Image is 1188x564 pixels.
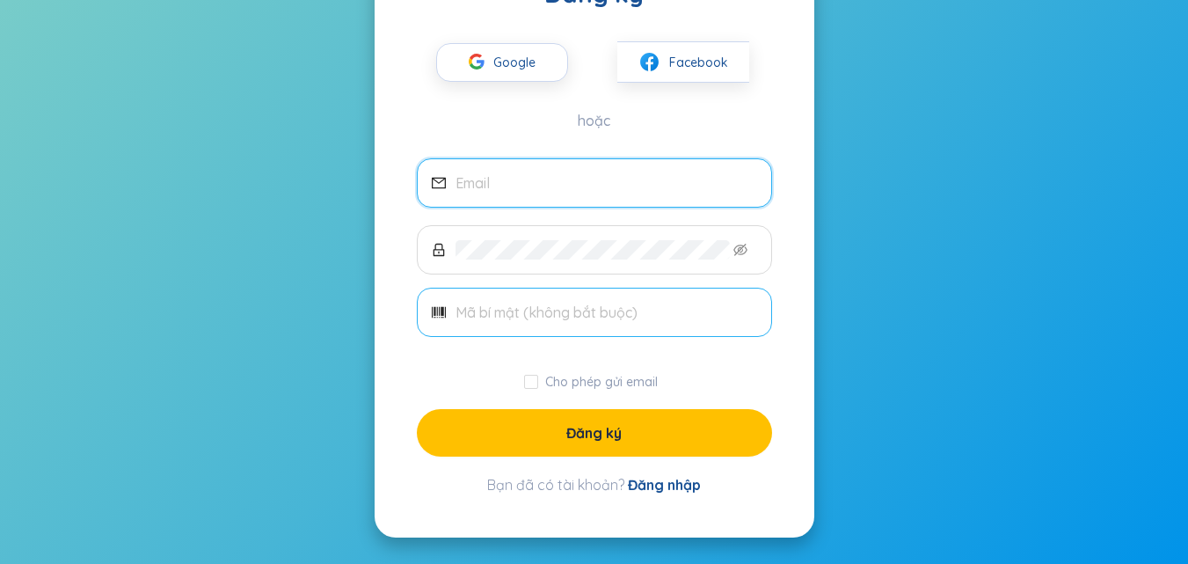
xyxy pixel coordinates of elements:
[456,173,757,193] input: Email
[566,423,622,443] span: Đăng ký
[669,53,728,72] span: Facebook
[432,305,446,319] span: barcode
[493,44,544,81] span: Google
[638,51,660,73] img: facebook
[617,41,749,83] button: facebookFacebook
[628,476,701,494] a: Đăng nhập
[417,474,772,495] div: Bạn đã có tài khoản?
[417,111,772,130] div: hoặc
[733,243,747,257] span: eye-invisible
[432,176,446,190] span: mail
[436,43,568,82] button: Google
[538,374,665,390] span: Cho phép gửi email
[417,409,772,457] button: Đăng ký
[432,243,446,257] span: lock
[456,303,757,322] input: Mã bí mật (không bắt buộc)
